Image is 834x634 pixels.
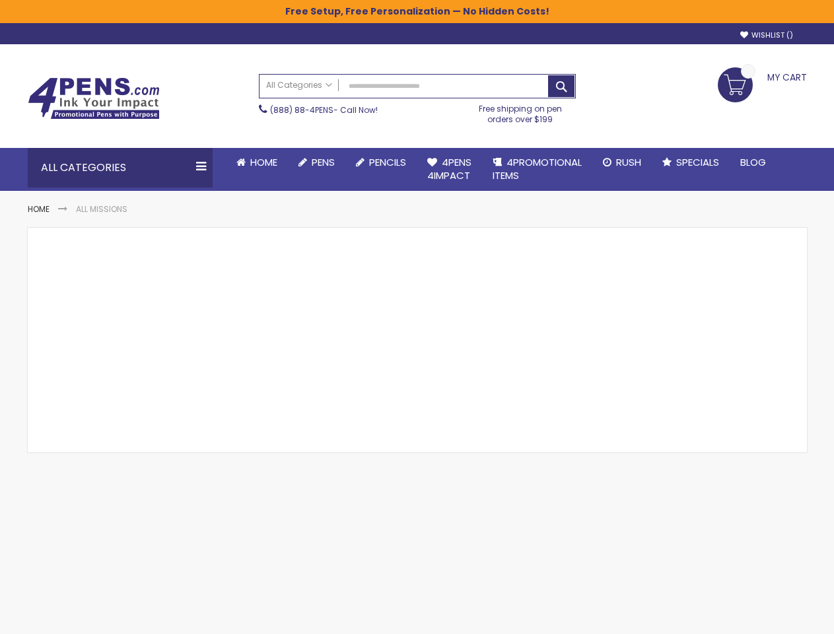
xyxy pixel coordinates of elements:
a: Specials [652,148,730,177]
span: Home [250,155,277,169]
span: 4PROMOTIONAL ITEMS [493,155,582,182]
a: Home [226,148,288,177]
span: 4Pens 4impact [427,155,471,182]
span: Pencils [369,155,406,169]
a: Rush [592,148,652,177]
span: All Categories [266,80,332,90]
a: Blog [730,148,777,177]
a: 4PROMOTIONALITEMS [482,148,592,191]
span: Pens [312,155,335,169]
span: Specials [676,155,719,169]
a: 4Pens4impact [417,148,482,191]
a: Pencils [345,148,417,177]
a: Pens [288,148,345,177]
div: All Categories [28,148,213,188]
a: All Categories [260,75,339,96]
strong: All Missions [76,203,127,215]
img: 4Pens Custom Pens and Promotional Products [28,77,160,120]
span: Blog [740,155,766,169]
span: Rush [616,155,641,169]
a: Wishlist [740,30,793,40]
a: (888) 88-4PENS [270,104,333,116]
a: Home [28,203,50,215]
span: - Call Now! [270,104,378,116]
div: Free shipping on pen orders over $199 [465,98,576,125]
